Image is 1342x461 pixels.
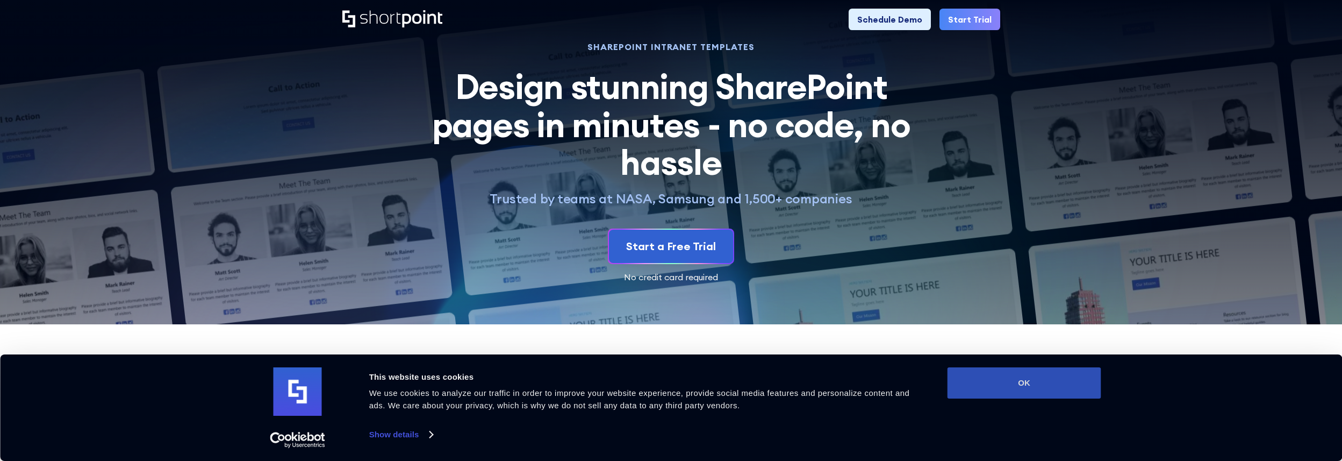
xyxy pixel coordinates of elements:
h2: Design stunning SharePoint pages in minutes - no code, no hassle [420,68,923,181]
img: logo [274,367,322,416]
div: This website uses cookies [369,371,923,384]
iframe: Chat Widget [1149,336,1342,461]
div: No credit card required [342,273,1000,281]
a: Start Trial [939,9,1000,30]
p: Trusted by teams at NASA, Samsung and 1,500+ companies [420,190,923,207]
a: Schedule Demo [849,9,931,30]
div: Start a Free Trial [626,238,716,254]
a: Show details [369,427,433,443]
span: We use cookies to analyze our traffic in order to improve your website experience, provide social... [369,388,910,410]
a: Usercentrics Cookiebot - opens in a new window [250,432,345,448]
button: OK [948,367,1101,399]
a: Start a Free Trial [609,230,733,263]
a: Home [342,10,442,29]
h1: SHAREPOINT INTRANET TEMPLATES [420,43,923,51]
